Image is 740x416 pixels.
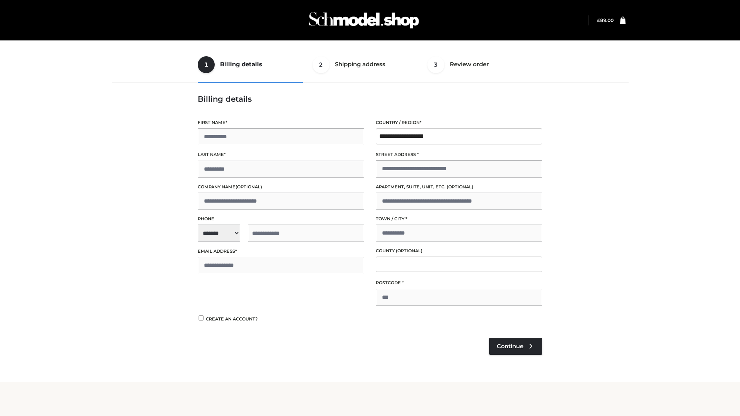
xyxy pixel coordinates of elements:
[376,247,542,255] label: County
[198,315,205,320] input: Create an account?
[235,184,262,190] span: (optional)
[597,17,614,23] a: £89.00
[198,119,364,126] label: First name
[198,215,364,223] label: Phone
[306,5,422,35] img: Schmodel Admin 964
[396,248,422,253] span: (optional)
[376,279,542,287] label: Postcode
[198,94,542,104] h3: Billing details
[497,343,523,350] span: Continue
[376,151,542,158] label: Street address
[198,248,364,255] label: Email address
[376,119,542,126] label: Country / Region
[198,183,364,191] label: Company name
[489,338,542,355] a: Continue
[597,17,600,23] span: £
[597,17,614,23] bdi: 89.00
[376,183,542,191] label: Apartment, suite, unit, etc.
[198,151,364,158] label: Last name
[447,184,473,190] span: (optional)
[206,316,258,322] span: Create an account?
[376,215,542,223] label: Town / City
